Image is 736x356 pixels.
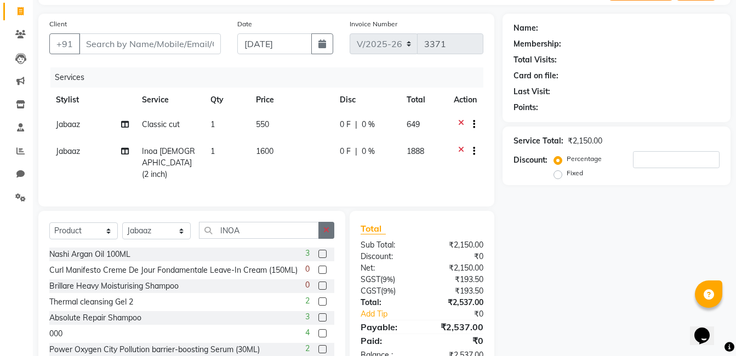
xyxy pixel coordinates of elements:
label: Fixed [567,168,583,178]
label: Client [49,19,67,29]
div: ₹2,537.00 [422,320,492,334]
label: Invoice Number [350,19,397,29]
a: Add Tip [352,308,433,320]
div: Net: [352,262,422,274]
div: ₹2,150.00 [422,262,492,274]
div: Thermal cleansing Gel 2 [49,296,133,308]
button: +91 [49,33,80,54]
span: 550 [256,119,269,129]
span: 1600 [256,146,273,156]
div: Services [50,67,492,88]
span: SGST [361,274,380,284]
div: Points: [514,102,538,113]
div: ₹193.50 [422,274,492,285]
span: 9% [383,275,393,284]
span: 3 [305,248,310,259]
div: ₹0 [422,251,492,262]
th: Service [135,88,204,112]
div: Service Total: [514,135,563,147]
th: Stylist [49,88,135,112]
th: Qty [204,88,249,112]
div: ₹0 [422,334,492,347]
span: | [355,146,357,157]
div: Membership: [514,38,561,50]
span: Jabaaz [56,146,80,156]
div: ₹2,150.00 [422,239,492,251]
span: 0 F [340,119,351,130]
div: Paid: [352,334,422,347]
label: Date [237,19,252,29]
div: Brillare Heavy Moisturising Shampoo [49,280,179,292]
th: Price [249,88,333,112]
div: Curl Manifesto Creme De Jour Fondamentale Leave-In Cream (150ML) [49,265,298,276]
span: CGST [361,286,381,296]
div: Power Oxygen City Pollution barrier-boosting Serum (30ML) [49,344,260,355]
span: 0 % [362,146,375,157]
span: 1888 [407,146,424,156]
input: Search or Scan [199,222,319,239]
div: Absolute Repair Shampoo [49,312,141,324]
div: ₹193.50 [422,285,492,297]
span: 0 [305,263,310,275]
span: 9% [383,286,393,295]
div: ₹0 [433,308,492,320]
div: Discount: [514,154,547,166]
div: Total Visits: [514,54,557,66]
th: Action [447,88,483,112]
span: 3 [305,311,310,323]
div: Nashi Argan Oil 100ML [49,249,130,260]
div: Payable: [352,320,422,334]
label: Percentage [567,154,602,164]
div: Sub Total: [352,239,422,251]
div: ₹2,537.00 [422,297,492,308]
span: 2 [305,343,310,354]
span: Classic cut [142,119,180,129]
span: 0 % [362,119,375,130]
div: Last Visit: [514,86,550,97]
span: 2 [305,295,310,307]
th: Disc [333,88,400,112]
div: ( ) [352,274,422,285]
div: Discount: [352,251,422,262]
iframe: chat widget [690,312,725,345]
span: 649 [407,119,420,129]
span: Inoa [DEMOGRAPHIC_DATA] (2 inch) [142,146,195,179]
span: Jabaaz [56,119,80,129]
span: 1 [210,146,215,156]
div: Total: [352,297,422,308]
span: Total [361,223,386,234]
span: | [355,119,357,130]
div: ₹2,150.00 [568,135,602,147]
span: 0 [305,279,310,291]
div: ( ) [352,285,422,297]
div: 000 [49,328,62,340]
div: Card on file: [514,70,558,82]
input: Search by Name/Mobile/Email/Code [79,33,221,54]
th: Total [400,88,447,112]
span: 0 F [340,146,351,157]
div: Name: [514,22,538,34]
span: 1 [210,119,215,129]
span: 4 [305,327,310,338]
